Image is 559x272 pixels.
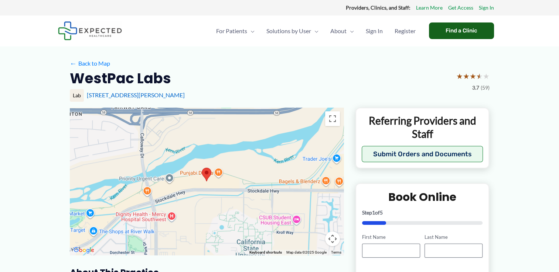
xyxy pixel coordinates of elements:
[372,209,375,216] span: 1
[266,18,311,44] span: Solutions by User
[311,18,318,44] span: Menu Toggle
[380,209,383,216] span: 5
[470,69,476,83] span: ★
[362,234,420,241] label: First Name
[479,3,494,13] a: Sign In
[362,190,483,204] h2: Book Online
[360,18,389,44] a: Sign In
[247,18,255,44] span: Menu Toggle
[463,69,470,83] span: ★
[260,18,324,44] a: Solutions by UserMenu Toggle
[366,18,383,44] span: Sign In
[395,18,416,44] span: Register
[216,18,247,44] span: For Patients
[456,69,463,83] span: ★
[362,114,483,141] p: Referring Providers and Staff
[72,245,96,255] img: Google
[325,111,340,126] button: Toggle fullscreen view
[416,3,443,13] a: Learn More
[425,234,483,241] label: Last Name
[249,250,282,255] button: Keyboard shortcuts
[476,69,483,83] span: ★
[481,83,490,93] span: (59)
[330,18,347,44] span: About
[362,146,483,162] button: Submit Orders and Documents
[87,91,185,98] a: [STREET_ADDRESS][PERSON_NAME]
[210,18,422,44] nav: Primary Site Navigation
[346,4,410,11] strong: Providers, Clinics, and Staff:
[347,18,354,44] span: Menu Toggle
[210,18,260,44] a: For PatientsMenu Toggle
[472,83,479,93] span: 3.7
[429,22,494,39] a: Find a Clinic
[331,250,341,254] a: Terms (opens in new tab)
[325,231,340,246] button: Map camera controls
[70,58,110,69] a: ←Back to Map
[72,245,96,255] a: Open this area in Google Maps (opens a new window)
[448,3,473,13] a: Get Access
[70,89,84,102] div: Lab
[362,210,483,215] p: Step of
[70,60,77,67] span: ←
[389,18,422,44] a: Register
[70,69,171,87] h2: WestPac Labs
[483,69,490,83] span: ★
[58,21,122,40] img: Expected Healthcare Logo - side, dark font, small
[324,18,360,44] a: AboutMenu Toggle
[286,250,327,254] span: Map data ©2025 Google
